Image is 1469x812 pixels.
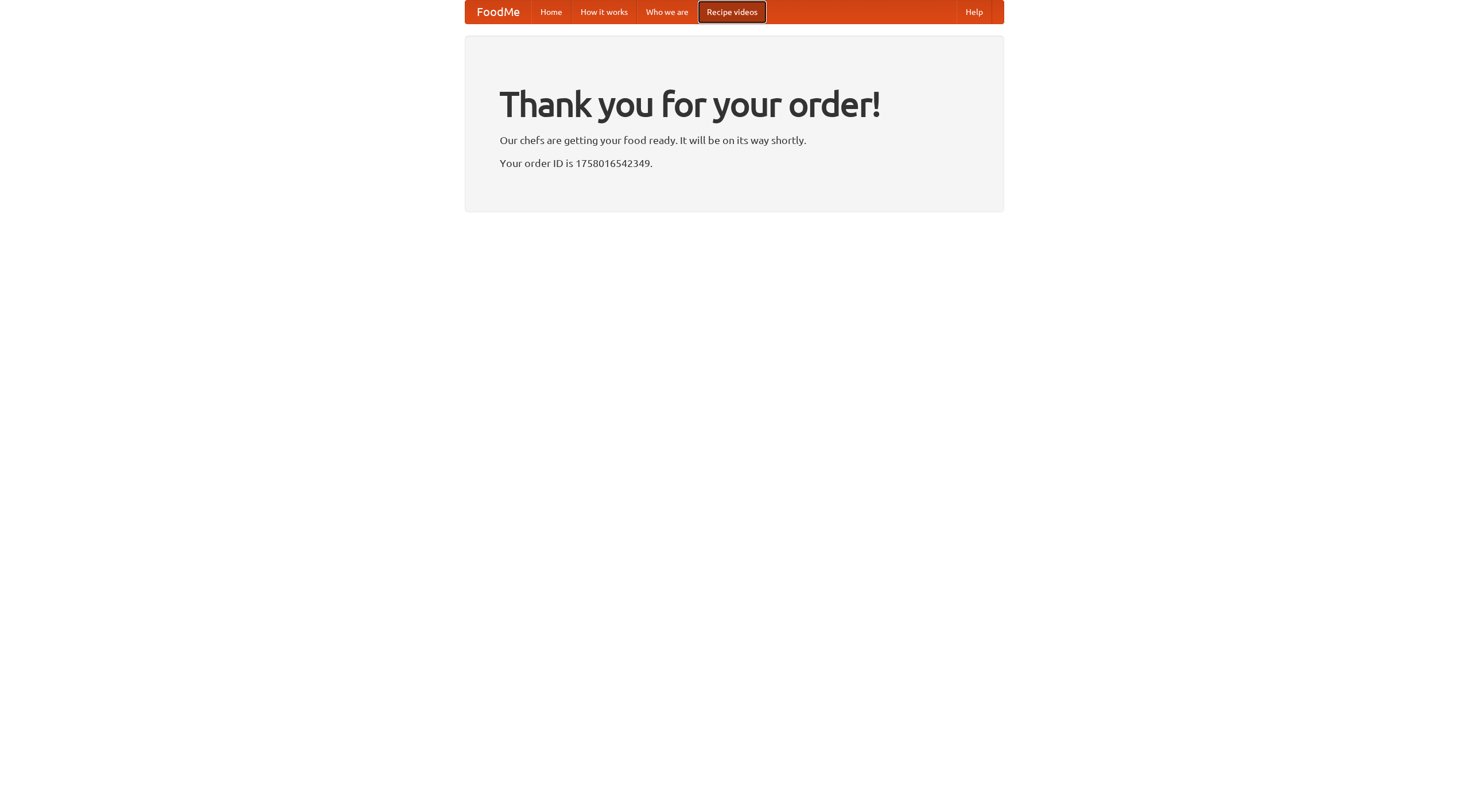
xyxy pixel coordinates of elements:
p: Your order ID is 1758016542349. [500,154,969,172]
a: Who we are [637,1,698,24]
h1: Thank you for your order! [500,76,969,131]
a: How it works [572,1,637,24]
a: Recipe videos [698,1,767,24]
a: Home [531,1,572,24]
a: Help [957,1,992,24]
a: FoodMe [465,1,531,24]
p: Our chefs are getting your food ready. It will be on its way shortly. [500,131,969,149]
